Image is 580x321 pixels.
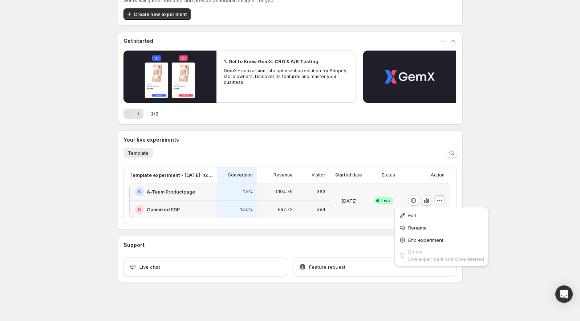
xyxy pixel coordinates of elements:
[317,207,325,212] p: 384
[317,189,325,195] p: 363
[123,241,145,249] h3: Support
[224,68,349,85] p: GemX - conversion rate optimization solution for Shopify store owners. Discover its features and ...
[123,50,216,103] button: Play video
[277,207,293,212] p: €97.72
[129,171,213,179] p: Template experiment - [DATE] 16:09:43
[273,172,293,178] p: Revenue
[408,212,416,218] span: Edit
[224,58,319,65] h2: 1. Get to Know GemX: CRO & A/B Testing
[123,109,143,119] nav: Pagination
[240,207,253,212] p: 1.55%
[397,209,486,221] button: Edit
[309,263,345,271] span: Feature request
[123,37,153,45] h3: Get started
[138,207,141,212] h2: B
[275,189,293,195] p: €194.79
[133,109,143,119] button: Next
[397,222,486,233] button: Rename
[123,136,179,143] h3: Your live experiments
[147,206,180,213] h2: Optimized PDP
[397,246,486,264] button: DeleteLive experiment cannot be deleted
[408,225,427,231] span: Rename
[555,285,573,303] div: Open Intercom Messenger
[335,172,362,178] p: Started date
[128,150,149,156] span: Template
[381,198,390,204] span: Live
[397,234,486,245] button: End experiment
[408,237,443,243] span: End experiment
[243,189,253,195] p: 1.5%
[134,11,187,18] span: Create new experiment
[151,110,158,117] span: 1 / 2
[447,148,457,158] button: Search and filter results
[431,172,445,178] p: Action
[408,248,484,255] div: Delete
[382,172,395,178] p: Status
[138,189,141,195] h2: A
[408,256,484,262] span: Live experiment cannot be deleted
[139,263,160,271] span: Live chat
[341,197,357,204] p: [DATE]
[147,188,195,195] h2: A-Team Productpage
[228,172,253,178] p: Conversion
[312,172,325,178] p: Visitor
[363,50,456,103] button: Play video
[123,8,191,20] button: Create new experiment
